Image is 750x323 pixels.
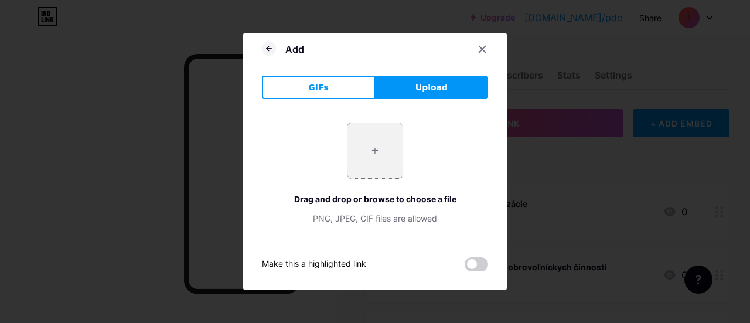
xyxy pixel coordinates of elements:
[262,76,375,99] button: GIFs
[262,257,366,271] div: Make this a highlighted link
[262,212,488,225] div: PNG, JPEG, GIF files are allowed
[262,193,488,205] div: Drag and drop or browse to choose a file
[308,81,329,94] span: GIFs
[375,76,488,99] button: Upload
[415,81,448,94] span: Upload
[285,42,304,56] div: Add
